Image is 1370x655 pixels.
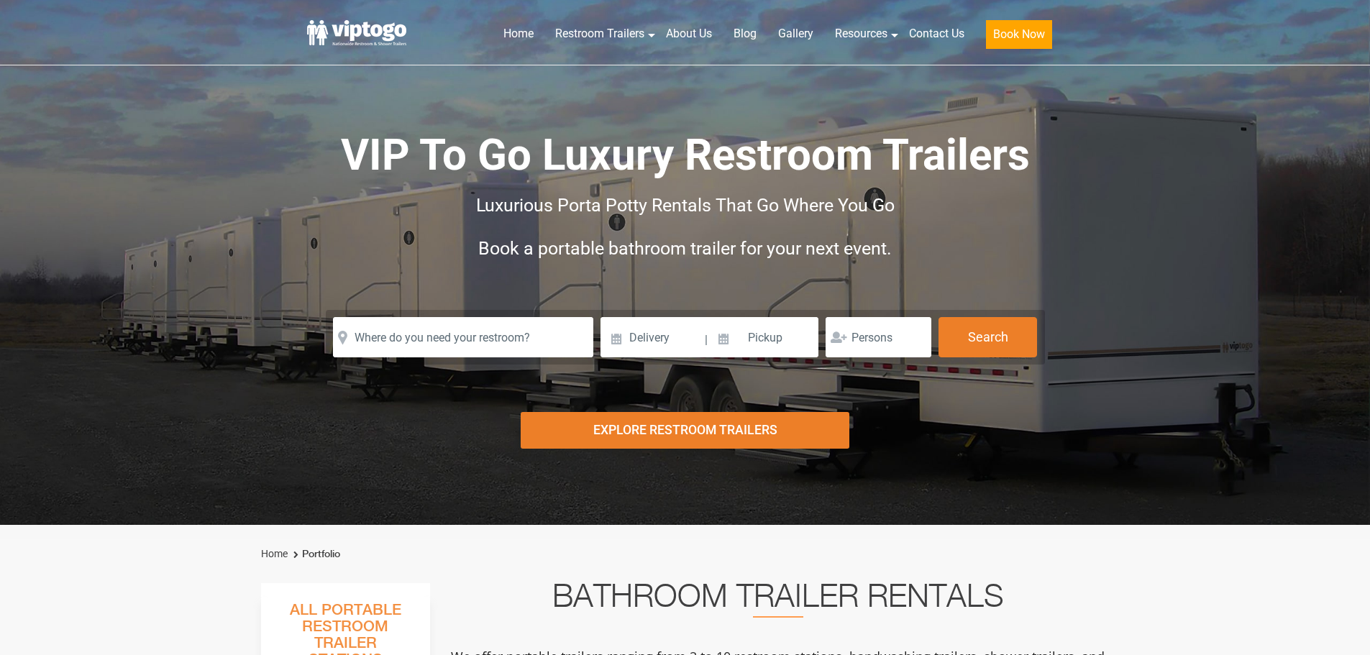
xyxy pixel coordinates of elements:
a: Home [493,18,544,50]
input: Persons [826,317,931,357]
button: Search [939,317,1037,357]
a: Resources [824,18,898,50]
div: Explore Restroom Trailers [521,412,849,449]
input: Where do you need your restroom? [333,317,593,357]
button: Book Now [986,20,1052,49]
input: Pickup [710,317,819,357]
h2: Bathroom Trailer Rentals [449,583,1107,618]
span: VIP To Go Luxury Restroom Trailers [341,129,1030,180]
a: Blog [723,18,767,50]
input: Delivery [600,317,703,357]
a: Restroom Trailers [544,18,655,50]
span: | [705,317,708,363]
a: Book Now [975,18,1063,58]
a: Home [261,548,288,559]
a: Gallery [767,18,824,50]
li: Portfolio [290,546,340,563]
a: About Us [655,18,723,50]
span: Book a portable bathroom trailer for your next event. [478,238,892,259]
a: Contact Us [898,18,975,50]
span: Luxurious Porta Potty Rentals That Go Where You Go [476,195,895,216]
